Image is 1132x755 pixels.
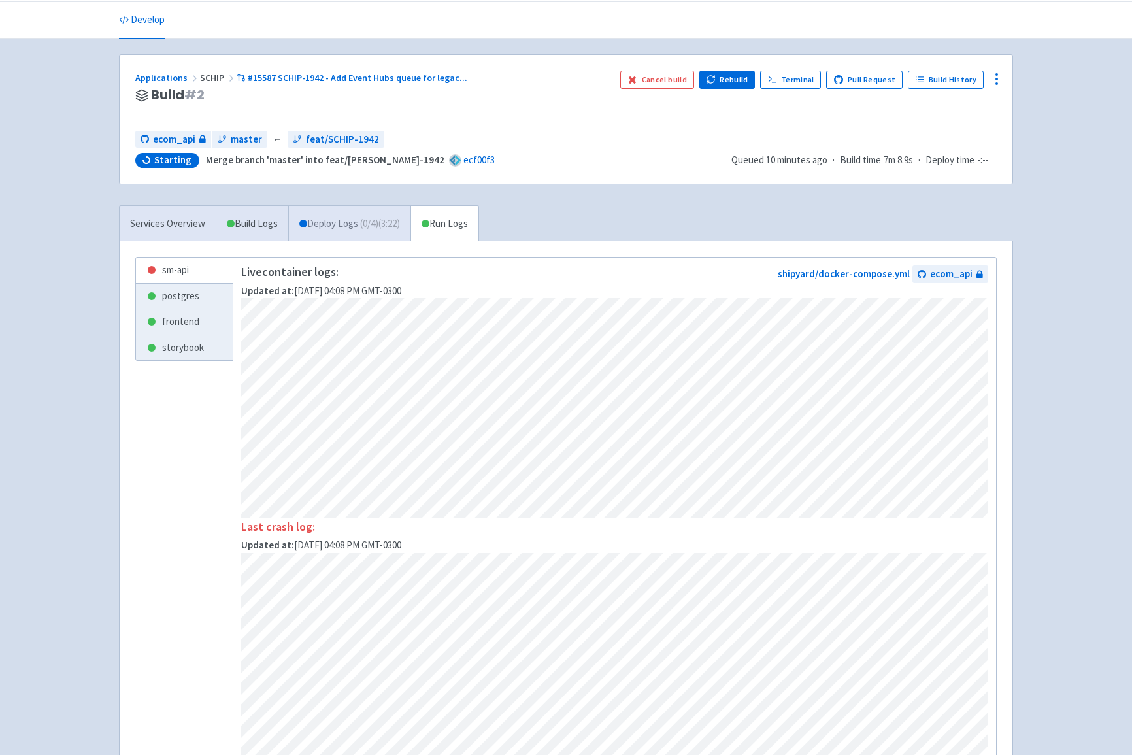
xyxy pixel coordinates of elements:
p: Last crash log: [241,520,401,533]
a: ecom_api [912,265,988,283]
span: master [231,132,262,147]
a: Build Logs [216,206,288,242]
time: 10 minutes ago [766,154,827,166]
span: [DATE] 04:08 PM GMT-0300 [241,539,401,551]
a: master [212,131,267,148]
span: Build time [840,153,881,168]
span: ecom_api [930,267,973,282]
button: Cancel build [620,71,694,89]
a: frontend [136,309,233,335]
a: Deploy Logs (0/4)(3:22) [288,206,410,242]
span: feat/SCHIP-1942 [306,132,379,147]
span: Queued [731,154,827,166]
a: Applications [135,72,200,84]
span: Deploy time [925,153,974,168]
strong: Updated at: [241,539,294,551]
a: Develop [119,2,165,39]
a: Pull Request [826,71,903,89]
span: 7m 8.9s [884,153,913,168]
p: Live container logs: [241,265,401,278]
span: [DATE] 04:08 PM GMT-0300 [241,284,401,297]
a: shipyard/docker-compose.yml [778,267,910,280]
span: ecom_api [153,132,195,147]
span: ← [273,132,282,147]
span: SCHIP [200,72,237,84]
a: Services Overview [120,206,216,242]
a: ecom_api [135,131,211,148]
a: ecf00f3 [463,154,495,166]
a: Terminal [760,71,821,89]
button: Rebuild [699,71,756,89]
a: sm-api [136,258,233,283]
span: ( 0 / 4 ) (3:22) [360,216,400,231]
span: -:-- [977,153,989,168]
a: storybook [136,335,233,361]
span: Build [151,88,205,103]
a: Run Logs [410,206,478,242]
a: postgres [136,284,233,309]
span: Starting [154,154,191,167]
a: Build History [908,71,984,89]
a: feat/SCHIP-1942 [288,131,384,148]
span: # 2 [184,86,205,104]
strong: Merge branch 'master' into feat/[PERSON_NAME]-1942 [206,154,444,166]
span: #15587 SCHIP-1942 - Add Event Hubs queue for legac ... [248,72,467,84]
a: #15587 SCHIP-1942 - Add Event Hubs queue for legac... [237,72,469,84]
strong: Updated at: [241,284,294,297]
div: · · [731,153,997,168]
